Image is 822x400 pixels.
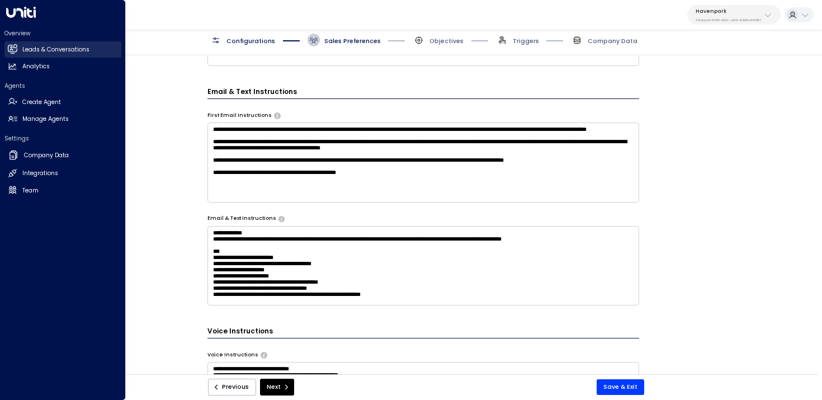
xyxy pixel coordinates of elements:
[22,169,58,178] h2: Integrations
[4,147,121,164] a: Company Data
[207,326,640,338] h3: Voice Instructions
[4,111,121,128] a: Manage Agents
[687,5,781,25] button: Havenpark413dacf9-5485-402c-a519-14108c614857
[22,98,61,107] h2: Create Agent
[4,82,121,90] h2: Agents
[207,351,258,359] label: Voice Instructions
[324,37,381,45] span: Sales Preferences
[4,166,121,182] a: Integrations
[22,115,69,124] h2: Manage Agents
[429,37,464,45] span: Objectives
[22,186,39,195] h2: Team
[696,18,761,22] p: 413dacf9-5485-402c-a519-14108c614857
[207,112,272,120] label: First Email Instructions
[588,37,637,45] span: Company Data
[274,112,280,118] button: Specify instructions for the agent's first email only, such as introductory content, special offe...
[22,45,89,54] h2: Leads & Conversations
[207,87,640,99] h3: Email & Text Instructions
[226,37,275,45] span: Configurations
[22,62,50,71] h2: Analytics
[513,37,539,45] span: Triggers
[4,41,121,58] a: Leads & Conversations
[597,379,644,395] button: Save & Exit
[4,59,121,75] a: Analytics
[4,134,121,143] h2: Settings
[261,352,267,357] button: Provide specific instructions for phone conversations, such as tone, pacing, information to empha...
[208,379,256,396] button: Previous
[24,151,69,160] h2: Company Data
[4,182,121,199] a: Team
[207,215,276,223] label: Email & Text Instructions
[278,216,285,222] button: Provide any specific instructions you want the agent to follow only when responding to leads via ...
[260,379,294,396] button: Next
[4,29,121,37] h2: Overview
[4,94,121,110] a: Create Agent
[696,8,761,15] p: Havenpark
